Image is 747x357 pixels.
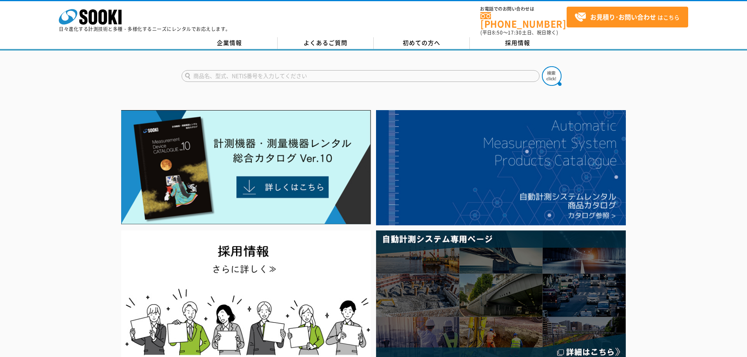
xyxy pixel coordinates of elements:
[590,12,656,22] strong: お見積り･お問い合わせ
[542,66,562,86] img: btn_search.png
[374,37,470,49] a: 初めての方へ
[182,70,540,82] input: 商品名、型式、NETIS番号を入力してください
[480,7,567,11] span: お電話でのお問い合わせは
[574,11,680,23] span: はこちら
[182,37,278,49] a: 企業情報
[59,27,231,31] p: 日々進化する計測技術と多種・多様化するニーズにレンタルでお応えします。
[121,110,371,225] img: Catalog Ver10
[376,110,626,225] img: 自動計測システムカタログ
[492,29,503,36] span: 8:50
[470,37,566,49] a: 採用情報
[567,7,688,27] a: お見積り･お問い合わせはこちら
[403,38,440,47] span: 初めての方へ
[278,37,374,49] a: よくあるご質問
[508,29,522,36] span: 17:30
[480,29,558,36] span: (平日 ～ 土日、祝日除く)
[480,12,567,28] a: [PHONE_NUMBER]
